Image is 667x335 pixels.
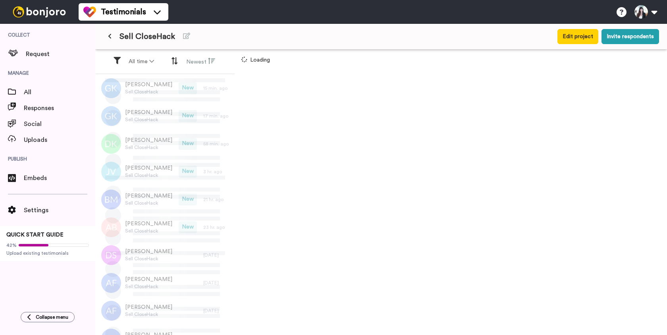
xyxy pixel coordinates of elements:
[125,108,172,116] span: [PERSON_NAME]
[36,314,68,320] span: Collapse menu
[125,81,172,89] span: [PERSON_NAME]
[101,217,121,237] img: ab.png
[203,224,231,230] div: 23 hr. ago
[203,252,231,258] div: [DATE]
[101,134,121,154] img: dk.png
[95,241,235,269] a: [PERSON_NAME]Sell CloseHack[DATE]
[24,103,95,113] span: Responses
[125,116,172,123] span: Sell CloseHack
[179,110,197,122] span: New
[83,6,96,18] img: tm-color.svg
[125,164,172,172] span: [PERSON_NAME]
[6,250,89,256] span: Upload existing testimonials
[6,242,17,248] span: 42%
[26,49,95,59] span: Request
[124,54,159,69] button: All time
[21,312,75,322] button: Collapse menu
[125,303,172,311] span: [PERSON_NAME]
[95,130,235,158] a: [PERSON_NAME]Sell CloseHackNew58 min. ago
[125,220,172,228] span: [PERSON_NAME]
[95,74,235,102] a: [PERSON_NAME]Sell CloseHackNew15 min. ago
[6,232,64,238] span: QUICK START GUIDE
[101,273,121,293] img: af.png
[125,228,172,234] span: Sell CloseHack
[125,136,172,144] span: [PERSON_NAME]
[125,275,172,283] span: [PERSON_NAME]
[95,186,235,213] a: [PERSON_NAME]Sell CloseHackNew21 hr. ago
[179,166,197,178] span: New
[125,172,172,178] span: Sell CloseHack
[10,6,69,17] img: bj-logo-header-white.svg
[120,31,175,42] span: Sell CloseHack
[203,85,231,91] div: 15 min. ago
[24,87,95,97] span: All
[179,138,197,150] span: New
[203,113,231,119] div: 17 min. ago
[125,311,172,318] span: Sell CloseHack
[101,78,121,98] img: gk.png
[203,308,231,314] div: [DATE]
[179,194,197,205] span: New
[125,283,172,290] span: Sell CloseHack
[95,297,235,325] a: [PERSON_NAME]Sell CloseHack[DATE]
[101,162,121,182] img: jv.png
[101,106,121,126] img: gk.png
[101,190,121,209] img: bm.png
[179,82,197,94] span: New
[125,256,172,262] span: Sell CloseHack
[557,29,598,44] button: Edit project
[95,269,235,297] a: [PERSON_NAME]Sell CloseHack[DATE]
[125,248,172,256] span: [PERSON_NAME]
[101,6,146,17] span: Testimonials
[101,301,121,321] img: af.png
[125,192,172,200] span: [PERSON_NAME]
[125,89,172,95] span: Sell CloseHack
[125,144,172,151] span: Sell CloseHack
[24,135,95,145] span: Uploads
[203,280,231,286] div: [DATE]
[181,54,220,69] button: Newest
[95,102,235,130] a: [PERSON_NAME]Sell CloseHackNew17 min. ago
[24,205,95,215] span: Settings
[203,141,231,147] div: 58 min. ago
[95,213,235,241] a: [PERSON_NAME]Sell CloseHackNew23 hr. ago
[203,168,231,175] div: 3 hr. ago
[125,200,172,206] span: Sell CloseHack
[24,119,95,129] span: Social
[101,245,121,265] img: ds.png
[95,158,235,186] a: [PERSON_NAME]Sell CloseHackNew3 hr. ago
[179,221,197,233] span: New
[601,29,659,44] button: Invite respondents
[203,196,231,203] div: 21 hr. ago
[24,173,95,183] span: Embeds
